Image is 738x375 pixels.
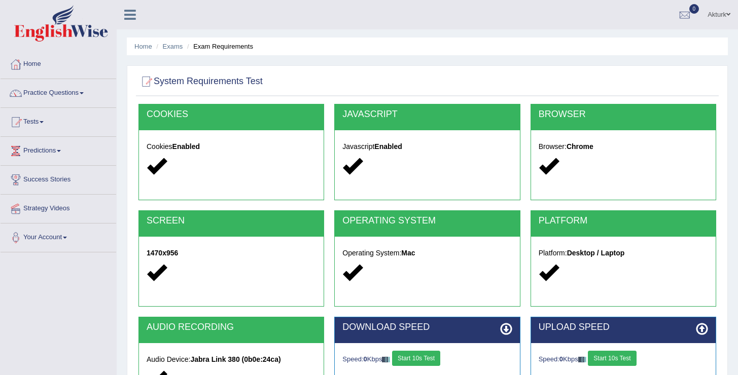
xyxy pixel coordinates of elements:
h5: Platform: [539,249,708,257]
a: Success Stories [1,166,116,191]
strong: Chrome [567,142,593,151]
h5: Cookies [147,143,316,151]
h2: System Requirements Test [138,74,263,89]
a: Predictions [1,137,116,162]
button: Start 10s Test [588,351,636,366]
div: Speed: Kbps [342,351,512,368]
strong: 0 [559,355,563,363]
strong: Mac [401,249,415,257]
h2: PLATFORM [539,216,708,226]
h2: SCREEN [147,216,316,226]
h2: AUDIO RECORDING [147,322,316,332]
img: ajax-loader-fb-connection.gif [382,357,390,362]
strong: Enabled [172,142,200,151]
a: Strategy Videos [1,195,116,220]
h5: Audio Device: [147,356,316,363]
span: 0 [689,4,699,14]
h5: Browser: [539,143,708,151]
li: Exam Requirements [185,42,253,51]
a: Your Account [1,223,116,249]
strong: 1470x956 [147,249,178,257]
h2: DOWNLOAD SPEED [342,322,512,332]
div: Speed: Kbps [539,351,708,368]
a: Exams [163,43,183,50]
a: Home [134,43,152,50]
a: Tests [1,108,116,133]
img: ajax-loader-fb-connection.gif [578,357,586,362]
button: Start 10s Test [392,351,440,366]
strong: Desktop / Laptop [567,249,625,257]
h5: Javascript [342,143,512,151]
a: Practice Questions [1,79,116,104]
a: Home [1,50,116,76]
h2: BROWSER [539,109,708,120]
h5: Operating System: [342,249,512,257]
h2: COOKIES [147,109,316,120]
strong: Jabra Link 380 (0b0e:24ca) [190,355,280,363]
strong: 0 [364,355,367,363]
strong: Enabled [374,142,402,151]
h2: UPLOAD SPEED [539,322,708,332]
h2: JAVASCRIPT [342,109,512,120]
h2: OPERATING SYSTEM [342,216,512,226]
